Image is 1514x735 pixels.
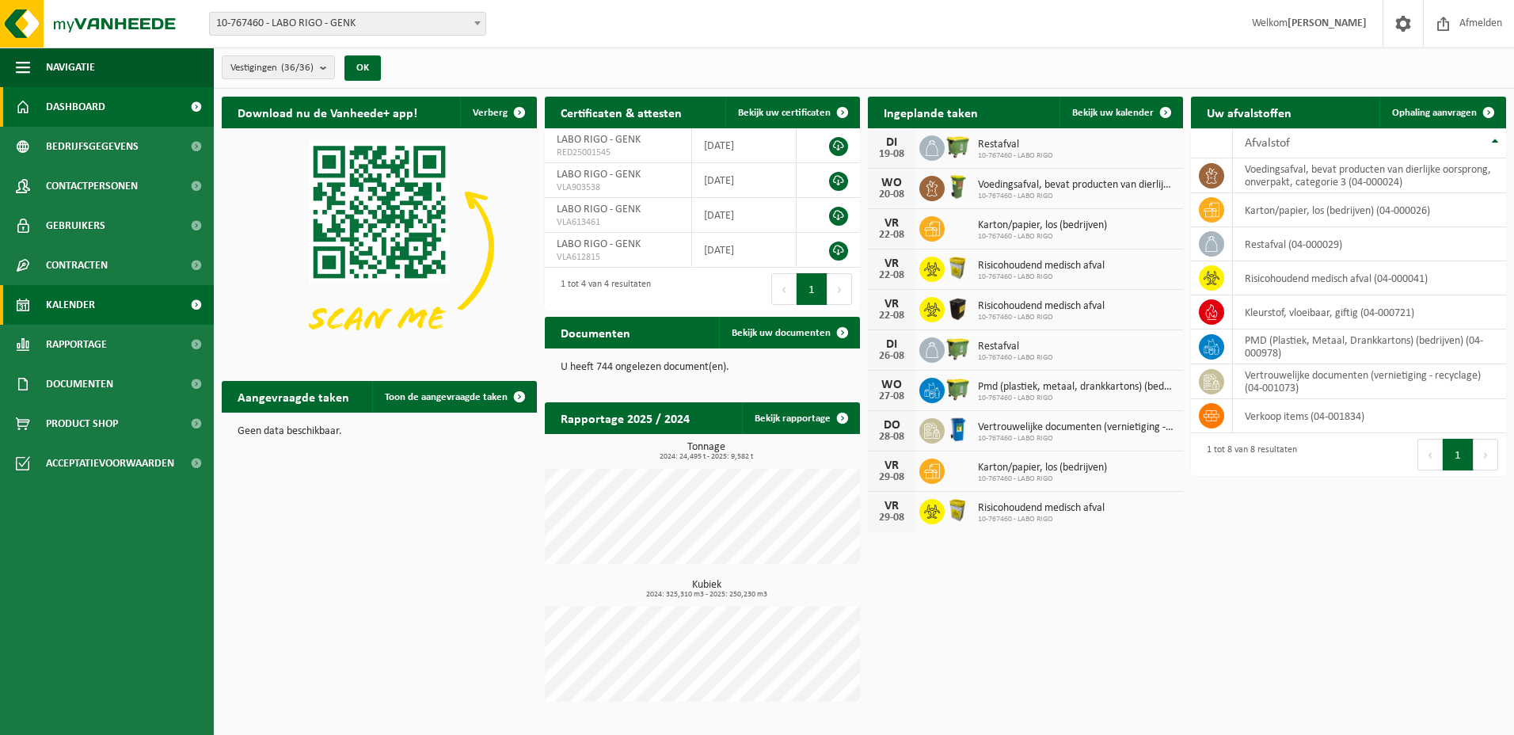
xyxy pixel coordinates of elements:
[771,273,797,305] button: Previous
[692,163,796,198] td: [DATE]
[553,580,860,599] h3: Kubiek
[557,238,641,250] span: LABO RIGO - GENK
[557,216,679,229] span: VLA613461
[827,273,852,305] button: Next
[46,285,95,325] span: Kalender
[46,206,105,246] span: Gebruikers
[1288,17,1367,29] strong: [PERSON_NAME]
[978,474,1107,484] span: 10-767460 - LABO RIGO
[460,97,535,128] button: Verberg
[978,179,1175,192] span: Voedingsafval, bevat producten van dierlijke oorsprong, onverpakt, categorie 3
[868,97,994,128] h2: Ingeplande taken
[978,272,1105,282] span: 10-767460 - LABO RIGO
[1233,261,1506,295] td: risicohoudend medisch afval (04-000041)
[978,434,1175,444] span: 10-767460 - LABO RIGO
[238,426,521,437] p: Geen data beschikbaar.
[978,192,1175,201] span: 10-767460 - LABO RIGO
[545,97,698,128] h2: Certificaten & attesten
[876,217,907,230] div: VR
[876,136,907,149] div: DI
[46,246,108,285] span: Contracten
[978,313,1105,322] span: 10-767460 - LABO RIGO
[372,381,535,413] a: Toon de aangevraagde taken
[978,300,1105,313] span: Risicohoudend medisch afval
[230,56,314,80] span: Vestigingen
[876,230,907,241] div: 22-08
[945,497,972,524] img: LP-SB-00045-CRB-21
[46,404,118,444] span: Product Shop
[692,128,796,163] td: [DATE]
[876,177,907,189] div: WO
[344,55,381,81] button: OK
[1417,439,1443,470] button: Previous
[876,432,907,443] div: 28-08
[876,459,907,472] div: VR
[945,254,972,281] img: LP-SB-00045-CRB-21
[1059,97,1181,128] a: Bekijk uw kalender
[978,139,1053,151] span: Restafval
[553,453,860,461] span: 2024: 24,495 t - 2025: 9,582 t
[876,270,907,281] div: 22-08
[46,87,105,127] span: Dashboard
[945,416,972,443] img: WB-0240-HPE-BE-09
[1443,439,1474,470] button: 1
[692,233,796,268] td: [DATE]
[1392,108,1477,118] span: Ophaling aanvragen
[553,272,651,307] div: 1 tot 4 van 4 resultaten
[876,310,907,322] div: 22-08
[797,273,827,305] button: 1
[1233,227,1506,261] td: restafval (04-000029)
[553,591,860,599] span: 2024: 325,310 m3 - 2025: 250,230 m3
[1233,399,1506,433] td: verkoop items (04-001834)
[385,392,508,402] span: Toon de aangevraagde taken
[473,108,508,118] span: Verberg
[209,12,486,36] span: 10-767460 - LABO RIGO - GENK
[222,55,335,79] button: Vestigingen(36/36)
[945,375,972,402] img: WB-1100-HPE-GN-50
[46,166,138,206] span: Contactpersonen
[876,379,907,391] div: WO
[876,500,907,512] div: VR
[1233,158,1506,193] td: voedingsafval, bevat producten van dierlijke oorsprong, onverpakt, categorie 3 (04-000024)
[978,515,1105,524] span: 10-767460 - LABO RIGO
[945,173,972,200] img: WB-0060-HPE-GN-50
[876,338,907,351] div: DI
[561,362,844,373] p: U heeft 744 ongelezen document(en).
[876,472,907,483] div: 29-08
[945,295,972,322] img: LP-SB-00050-HPE-51
[725,97,858,128] a: Bekijk uw certificaten
[1199,437,1297,472] div: 1 tot 8 van 8 resultaten
[1233,193,1506,227] td: karton/papier, los (bedrijven) (04-000026)
[978,260,1105,272] span: Risicohoudend medisch afval
[545,402,706,433] h2: Rapportage 2025 / 2024
[978,394,1175,403] span: 10-767460 - LABO RIGO
[978,353,1053,363] span: 10-767460 - LABO RIGO
[876,189,907,200] div: 20-08
[46,444,174,483] span: Acceptatievoorwaarden
[978,421,1175,434] span: Vertrouwelijke documenten (vernietiging - recyclage)
[978,381,1175,394] span: Pmd (plastiek, metaal, drankkartons) (bedrijven)
[1072,108,1154,118] span: Bekijk uw kalender
[1474,439,1498,470] button: Next
[876,419,907,432] div: DO
[876,298,907,310] div: VR
[719,317,858,348] a: Bekijk uw documenten
[557,204,641,215] span: LABO RIGO - GENK
[46,48,95,87] span: Navigatie
[876,149,907,160] div: 19-08
[1233,364,1506,399] td: vertrouwelijke documenten (vernietiging - recyclage) (04-001073)
[210,13,485,35] span: 10-767460 - LABO RIGO - GENK
[978,502,1105,515] span: Risicohoudend medisch afval
[1233,295,1506,329] td: kleurstof, vloeibaar, giftig (04-000721)
[557,251,679,264] span: VLA612815
[557,134,641,146] span: LABO RIGO - GENK
[1245,137,1290,150] span: Afvalstof
[876,257,907,270] div: VR
[46,364,113,404] span: Documenten
[545,317,646,348] h2: Documenten
[738,108,831,118] span: Bekijk uw certificaten
[557,147,679,159] span: RED25001545
[978,341,1053,353] span: Restafval
[1379,97,1504,128] a: Ophaling aanvragen
[876,351,907,362] div: 26-08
